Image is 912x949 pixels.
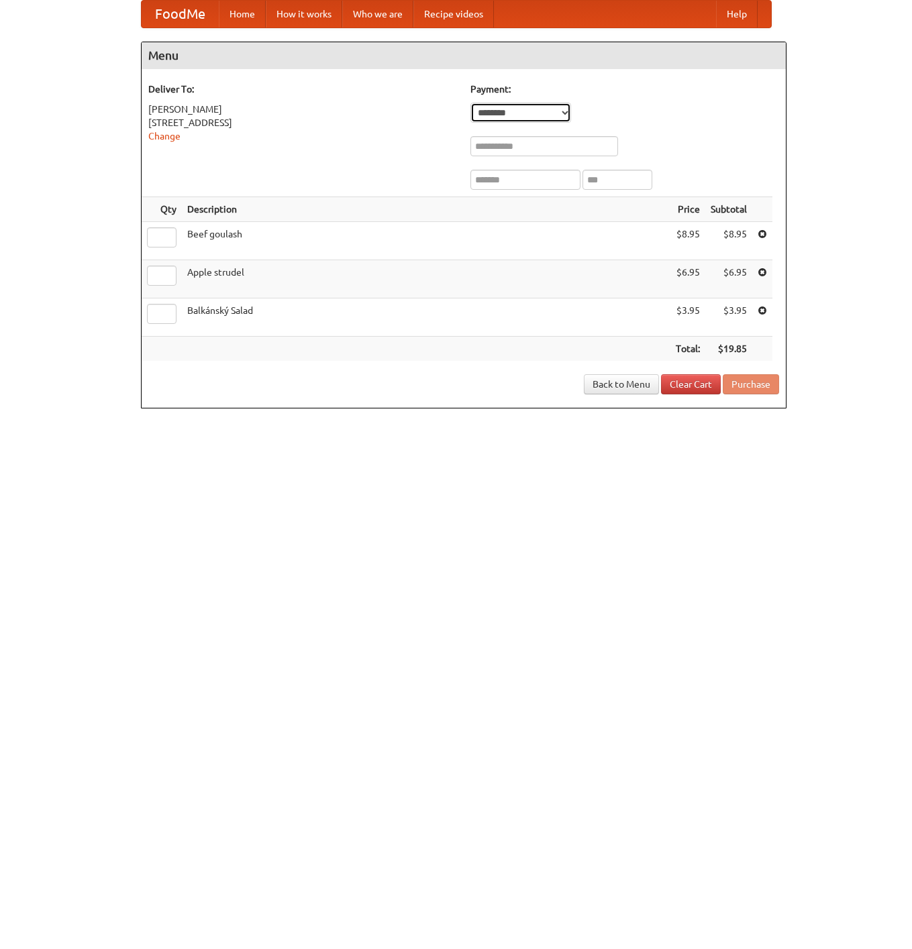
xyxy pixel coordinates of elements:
td: $3.95 [670,298,705,337]
a: How it works [266,1,342,27]
a: Change [148,131,181,142]
h5: Payment: [470,82,779,96]
td: Beef goulash [182,222,670,260]
h4: Menu [142,42,786,69]
td: $6.95 [670,260,705,298]
th: Total: [670,337,705,361]
div: [STREET_ADDRESS] [148,116,457,129]
a: Clear Cart [661,374,721,394]
a: Back to Menu [584,374,659,394]
a: FoodMe [142,1,219,27]
td: $8.95 [705,222,752,260]
a: Home [219,1,266,27]
a: Help [716,1,758,27]
h5: Deliver To: [148,82,457,96]
td: $6.95 [705,260,752,298]
th: Price [670,197,705,222]
a: Who we are [342,1,413,27]
th: Description [182,197,670,222]
th: Qty [142,197,182,222]
th: $19.85 [705,337,752,361]
td: Balkánský Salad [182,298,670,337]
td: $3.95 [705,298,752,337]
a: Recipe videos [413,1,494,27]
td: $8.95 [670,222,705,260]
td: Apple strudel [182,260,670,298]
th: Subtotal [705,197,752,222]
button: Purchase [723,374,779,394]
div: [PERSON_NAME] [148,103,457,116]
